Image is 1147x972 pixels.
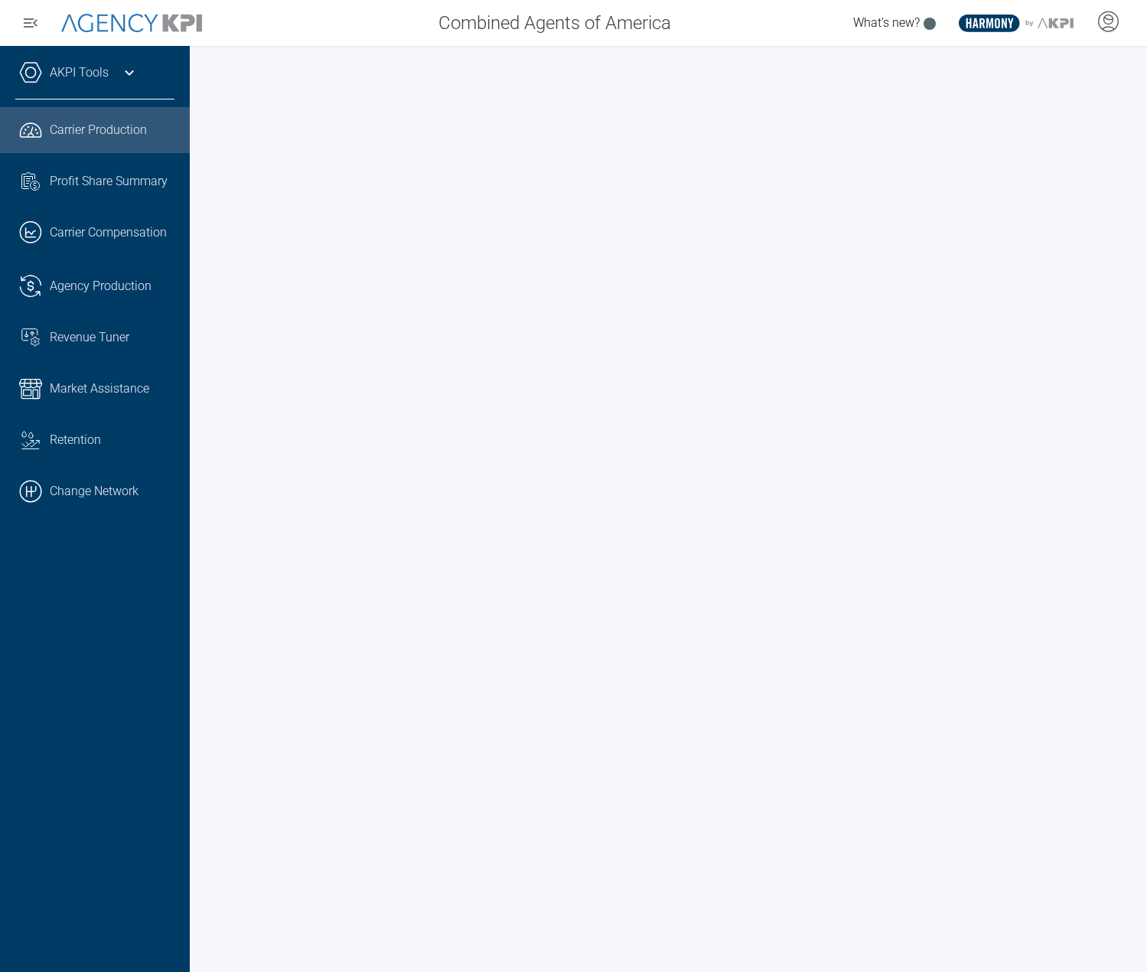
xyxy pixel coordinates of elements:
[50,431,174,449] div: Retention
[853,15,920,30] span: What's new?
[50,223,167,242] span: Carrier Compensation
[438,9,671,37] span: Combined Agents of America
[50,328,129,347] span: Revenue Tuner
[61,14,202,31] img: AgencyKPI
[50,64,109,82] a: AKPI Tools
[50,172,168,191] span: Profit Share Summary
[50,380,149,398] span: Market Assistance
[50,277,152,295] span: Agency Production
[50,121,147,139] span: Carrier Production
